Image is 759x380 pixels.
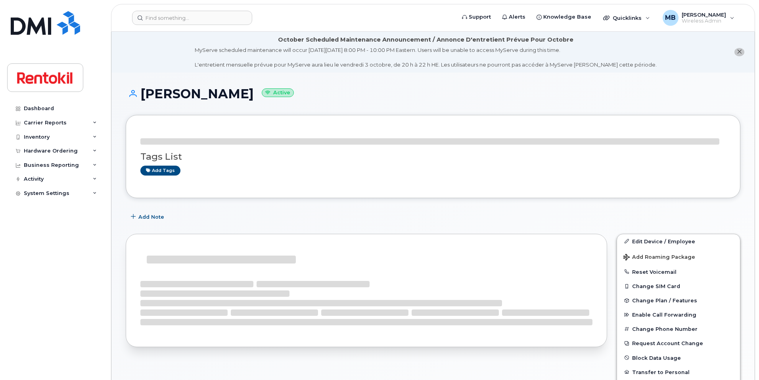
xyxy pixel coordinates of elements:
button: Enable Call Forwarding [617,307,740,322]
div: MyServe scheduled maintenance will occur [DATE][DATE] 8:00 PM - 10:00 PM Eastern. Users will be u... [195,46,657,69]
button: Block Data Usage [617,351,740,365]
span: Enable Call Forwarding [632,312,696,318]
div: October Scheduled Maintenance Announcement / Annonce D'entretient Prévue Pour Octobre [278,36,573,44]
button: Add Roaming Package [617,248,740,265]
button: Change Plan / Features [617,293,740,307]
a: Edit Device / Employee [617,234,740,248]
h3: Tags List [140,152,726,162]
span: Add Note [138,213,164,221]
small: Active [262,88,294,97]
button: Request Account Change [617,336,740,350]
button: Reset Voicemail [617,265,740,279]
button: Transfer to Personal [617,365,740,379]
button: Add Note [126,210,171,224]
button: close notification [734,48,744,56]
span: Change Plan / Features [632,298,697,304]
span: Add Roaming Package [623,254,695,262]
h1: [PERSON_NAME] [126,87,740,101]
button: Change Phone Number [617,322,740,336]
button: Change SIM Card [617,279,740,293]
a: Add tags [140,166,180,176]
